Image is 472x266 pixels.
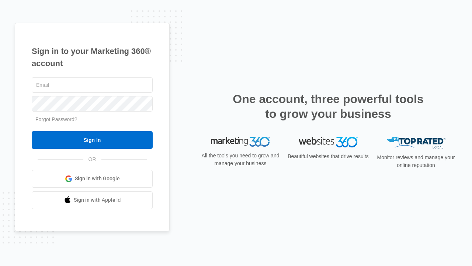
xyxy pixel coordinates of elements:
[32,131,153,149] input: Sign In
[375,154,457,169] p: Monitor reviews and manage your online reputation
[83,156,101,163] span: OR
[74,196,121,204] span: Sign in with Apple Id
[199,152,282,167] p: All the tools you need to grow and manage your business
[211,137,270,147] img: Marketing 360
[299,137,358,147] img: Websites 360
[32,191,153,209] a: Sign in with Apple Id
[287,153,369,160] p: Beautiful websites that drive results
[32,170,153,188] a: Sign in with Google
[35,116,77,122] a: Forgot Password?
[75,175,120,183] span: Sign in with Google
[32,77,153,93] input: Email
[386,137,445,149] img: Top Rated Local
[32,45,153,69] h1: Sign in to your Marketing 360® account
[230,92,426,121] h2: One account, three powerful tools to grow your business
